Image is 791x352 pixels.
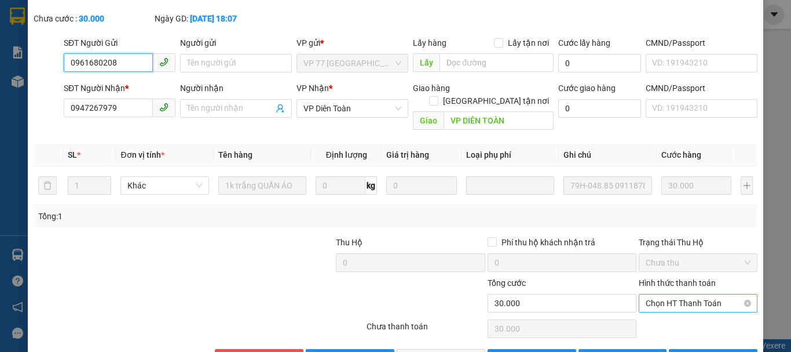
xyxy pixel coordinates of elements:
span: user-add [276,104,285,113]
div: Chưa cước : [34,12,152,25]
span: Chọn HT Thanh Toán [646,295,750,312]
span: Lấy hàng [413,38,446,48]
span: Giao hàng [413,84,450,93]
span: VP Diên Toàn [303,100,401,117]
input: Cước lấy hàng [558,54,641,72]
label: Cước lấy hàng [558,38,610,48]
div: CMND/Passport [646,37,757,49]
th: Ghi chú [559,144,656,166]
span: Thu Hộ [336,238,362,247]
span: close-circle [744,300,751,307]
input: Ghi Chú [563,176,651,195]
input: 0 [661,176,732,195]
span: phone [159,103,169,112]
span: Cước hàng [661,150,701,159]
span: [GEOGRAPHIC_DATA] tận nơi [438,95,554,107]
div: Người gửi [180,37,292,49]
span: Định lượng [326,150,367,159]
div: Ngày GD: [155,12,273,25]
button: delete [38,176,57,195]
label: Hình thức thanh toán [639,278,716,288]
th: Loại phụ phí [462,144,559,166]
button: plus [741,176,753,195]
span: SL [68,150,77,159]
b: 30.000 [79,14,104,23]
span: Tổng cước [488,278,526,288]
div: Tổng: 1 [38,210,306,223]
span: Khác [127,177,202,194]
span: Chưa thu [646,254,750,271]
span: Lấy [413,53,440,72]
input: 0 [386,176,457,195]
input: Dọc đường [444,111,554,130]
span: Giá trị hàng [386,150,429,159]
div: SĐT Người Gửi [64,37,175,49]
span: kg [365,176,377,195]
span: phone [159,57,169,67]
span: Phí thu hộ khách nhận trả [497,236,600,249]
span: Tên hàng [218,150,252,159]
div: CMND/Passport [646,82,757,95]
span: Lấy tận nơi [503,37,554,49]
div: Chưa thanh toán [365,320,486,340]
div: VP gửi [296,37,408,49]
span: VP 77 Thái Nguyên [303,55,401,72]
div: Người nhận [180,82,292,95]
div: Trạng thái Thu Hộ [639,236,757,249]
span: VP Nhận [296,84,329,93]
input: Dọc đường [440,53,554,72]
span: Đơn vị tính [120,150,164,159]
div: SĐT Người Nhận [64,82,175,95]
input: VD: Bàn, Ghế [218,176,306,195]
label: Cước giao hàng [558,84,616,93]
b: [DATE] 18:07 [190,14,237,23]
span: Giao [413,111,444,130]
input: Cước giao hàng [558,99,641,118]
